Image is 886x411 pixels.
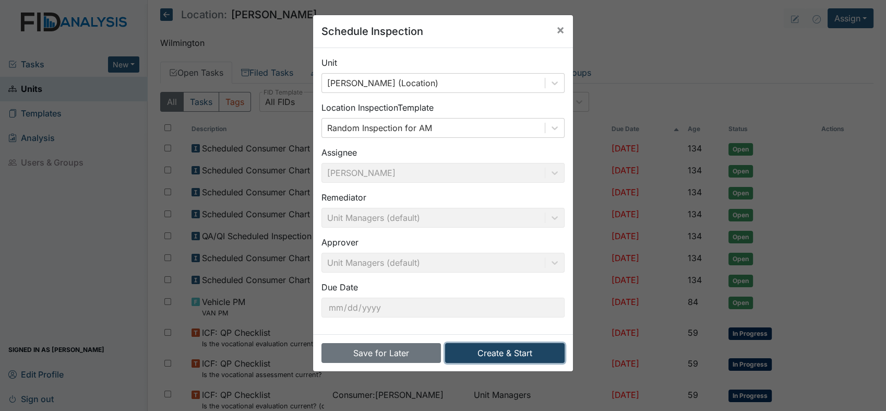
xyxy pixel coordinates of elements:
label: Unit [321,56,337,69]
button: Close [548,15,573,44]
span: × [556,22,565,37]
label: Location Inspection Template [321,101,434,114]
label: Due Date [321,281,358,293]
label: Assignee [321,146,357,159]
div: Random Inspection for AM [327,122,432,134]
button: Save for Later [321,343,441,363]
label: Approver [321,236,358,249]
h5: Schedule Inspection [321,24,423,39]
button: Create & Start [445,343,565,363]
div: [PERSON_NAME] (Location) [327,77,438,89]
label: Remediator [321,191,366,204]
